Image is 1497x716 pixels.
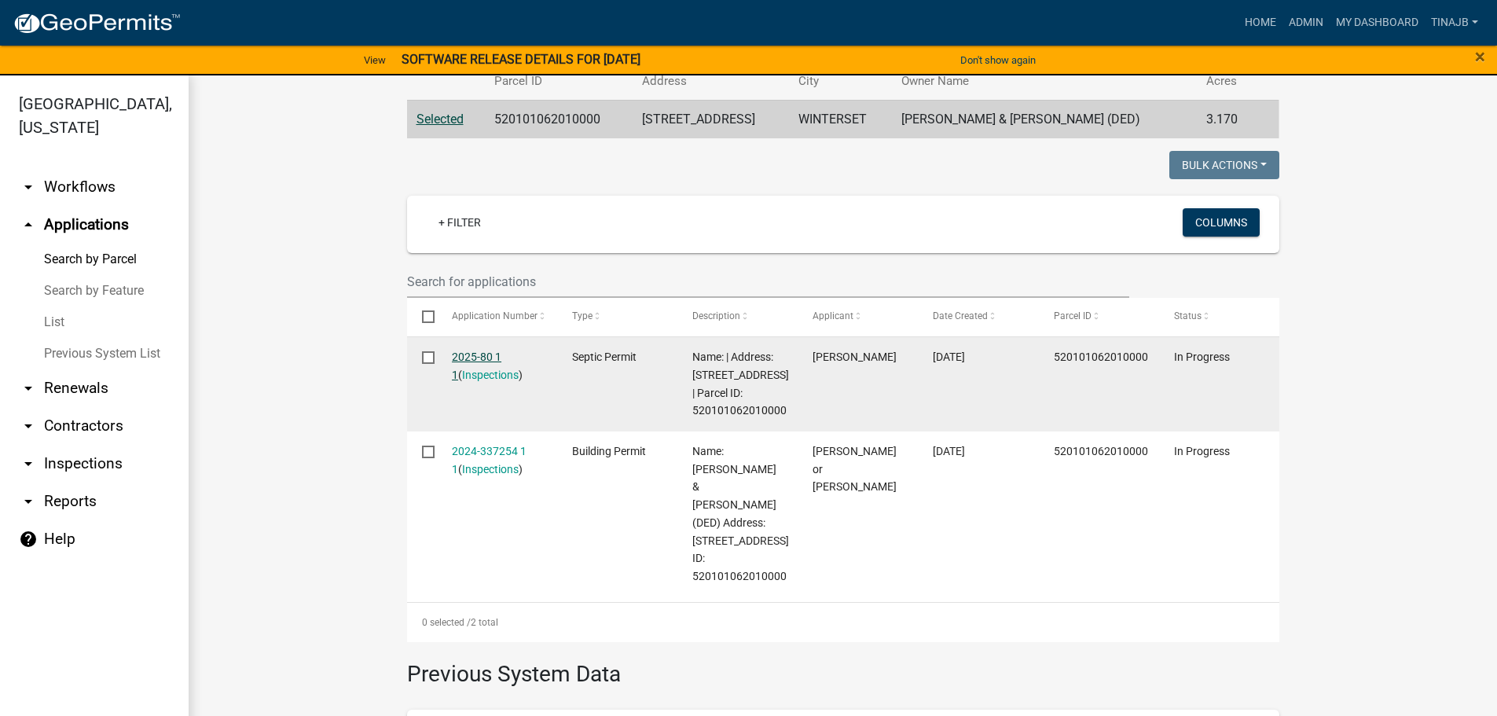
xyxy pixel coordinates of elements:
datatable-header-cell: Application Number [437,298,557,336]
button: Columns [1183,208,1260,237]
span: Septic Permit [572,351,637,363]
a: Inspections [462,369,519,381]
i: arrow_drop_down [19,454,38,473]
a: + Filter [426,208,493,237]
a: Inspections [462,463,519,475]
span: Name: | Address: 2385 HOLLIWELL BRIDGE RD | Parcel ID: 520101062010000 [692,351,789,417]
th: Address [633,63,789,100]
div: 2 total [407,603,1279,642]
span: Rick Rogers [813,351,897,363]
td: [PERSON_NAME] & [PERSON_NAME] (DED) [892,100,1197,138]
span: 0 selected / [422,617,471,628]
strong: SOFTWARE RELEASE DETAILS FOR [DATE] [402,52,640,67]
span: 08/13/2025 [933,351,965,363]
i: help [19,530,38,549]
th: City [789,63,892,100]
span: Date Created [933,310,988,321]
a: 2024-337254 1 1 [452,445,527,475]
datatable-header-cell: Description [677,298,798,336]
h3: Previous System Data [407,642,1279,691]
datatable-header-cell: Status [1158,298,1279,336]
a: Admin [1282,8,1330,38]
button: Bulk Actions [1169,151,1279,179]
span: Applicant [813,310,853,321]
div: ( ) [452,442,542,479]
button: Close [1475,47,1485,66]
datatable-header-cell: Type [557,298,677,336]
a: Home [1238,8,1282,38]
datatable-header-cell: Parcel ID [1038,298,1158,336]
span: Name: STRICKLER, DOUG & MARY (DED) Address: 2385 HOLLIWELL BRIDGE RD Parcel ID: 520101062010000 [692,445,789,582]
td: 3.170 [1197,100,1257,138]
th: Parcel ID [485,63,633,100]
i: arrow_drop_down [19,492,38,511]
span: Parcel ID [1054,310,1092,321]
span: Building Permit [572,445,646,457]
span: In Progress [1174,445,1230,457]
span: 11/19/2024 [933,445,965,457]
i: arrow_drop_down [19,417,38,435]
td: WINTERSET [789,100,892,138]
span: Description [692,310,740,321]
th: Owner Name [892,63,1197,100]
i: arrow_drop_down [19,178,38,196]
div: ( ) [452,348,542,384]
button: Don't show again [954,47,1042,73]
td: [STREET_ADDRESS] [633,100,789,138]
span: Status [1174,310,1202,321]
a: Tinajb [1425,8,1484,38]
span: In Progress [1174,351,1230,363]
span: 520101062010000 [1054,445,1148,457]
datatable-header-cell: Applicant [798,298,918,336]
span: Application Number [452,310,538,321]
a: Selected [416,112,464,127]
i: arrow_drop_up [19,215,38,234]
datatable-header-cell: Select [407,298,437,336]
i: arrow_drop_down [19,379,38,398]
span: 520101062010000 [1054,351,1148,363]
span: Type [572,310,593,321]
a: My Dashboard [1330,8,1425,38]
span: Doug or Mary Strickler [813,445,897,494]
td: 520101062010000 [485,100,633,138]
a: View [358,47,392,73]
a: 2025-80 1 1 [452,351,501,381]
span: × [1475,46,1485,68]
input: Search for applications [407,266,1130,298]
th: Acres [1197,63,1257,100]
datatable-header-cell: Date Created [918,298,1038,336]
